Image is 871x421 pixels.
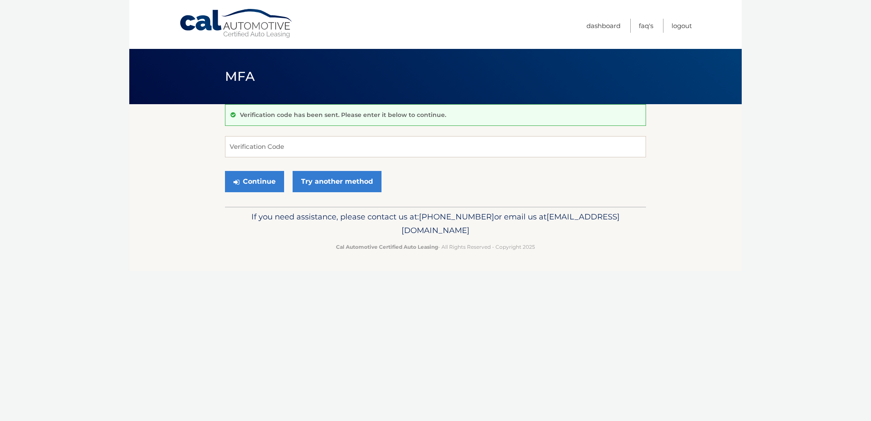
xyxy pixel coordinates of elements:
p: Verification code has been sent. Please enter it below to continue. [240,111,446,119]
a: Dashboard [586,19,621,33]
a: Try another method [293,171,381,192]
button: Continue [225,171,284,192]
span: MFA [225,68,255,84]
a: Logout [672,19,692,33]
a: Cal Automotive [179,9,294,39]
p: - All Rights Reserved - Copyright 2025 [231,242,640,251]
strong: Cal Automotive Certified Auto Leasing [336,244,438,250]
span: [PHONE_NUMBER] [419,212,494,222]
a: FAQ's [639,19,653,33]
input: Verification Code [225,136,646,157]
span: [EMAIL_ADDRESS][DOMAIN_NAME] [401,212,620,235]
p: If you need assistance, please contact us at: or email us at [231,210,640,237]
